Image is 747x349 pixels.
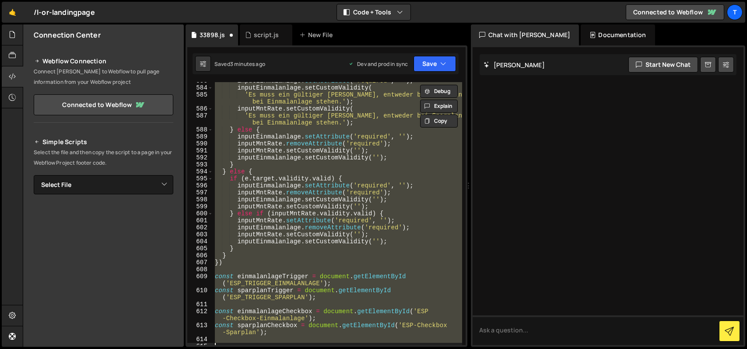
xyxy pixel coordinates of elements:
[187,308,213,322] div: 612
[187,245,213,252] div: 605
[187,91,213,105] div: 585
[187,203,213,210] div: 599
[187,273,213,287] div: 609
[420,114,458,128] button: Copy
[187,182,213,189] div: 596
[187,210,213,217] div: 600
[254,31,279,39] div: script.js
[727,4,743,20] a: t
[187,266,213,273] div: 608
[34,137,173,147] h2: Simple Scripts
[34,56,173,66] h2: Webflow Connection
[34,94,173,115] a: Connected to Webflow
[187,301,213,308] div: 611
[187,175,213,182] div: 595
[581,24,655,45] div: Documentation
[200,31,225,39] div: 33898.js
[187,140,213,147] div: 590
[34,66,173,87] p: Connect [PERSON_NAME] to Webflow to pull page information from your Webflow project
[484,61,545,69] h2: [PERSON_NAME]
[187,336,213,343] div: 614
[414,56,456,72] button: Save
[187,112,213,126] div: 587
[187,231,213,238] div: 603
[2,2,23,23] a: 🤙
[626,4,724,20] a: Connected to Webflow
[187,252,213,259] div: 606
[187,126,213,133] div: 588
[420,100,458,113] button: Explain
[187,224,213,231] div: 602
[187,238,213,245] div: 604
[187,147,213,154] div: 591
[187,287,213,301] div: 610
[187,84,213,91] div: 584
[187,154,213,161] div: 592
[187,168,213,175] div: 594
[187,217,213,224] div: 601
[34,209,174,287] iframe: YouTube video player
[299,31,336,39] div: New File
[420,85,458,98] button: Debug
[187,105,213,112] div: 586
[34,7,95,17] div: /l-or-landingpage
[187,196,213,203] div: 598
[187,189,213,196] div: 597
[337,4,410,20] button: Code + Tools
[187,322,213,336] div: 613
[187,259,213,266] div: 607
[34,147,173,168] p: Select the file and then copy the script to a page in your Webflow Project footer code.
[214,60,265,68] div: Saved
[34,30,101,40] h2: Connection Center
[187,161,213,168] div: 593
[471,24,579,45] div: Chat with [PERSON_NAME]
[230,60,265,68] div: 3 minutes ago
[187,133,213,140] div: 589
[628,57,698,73] button: Start new chat
[348,60,408,68] div: Dev and prod in sync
